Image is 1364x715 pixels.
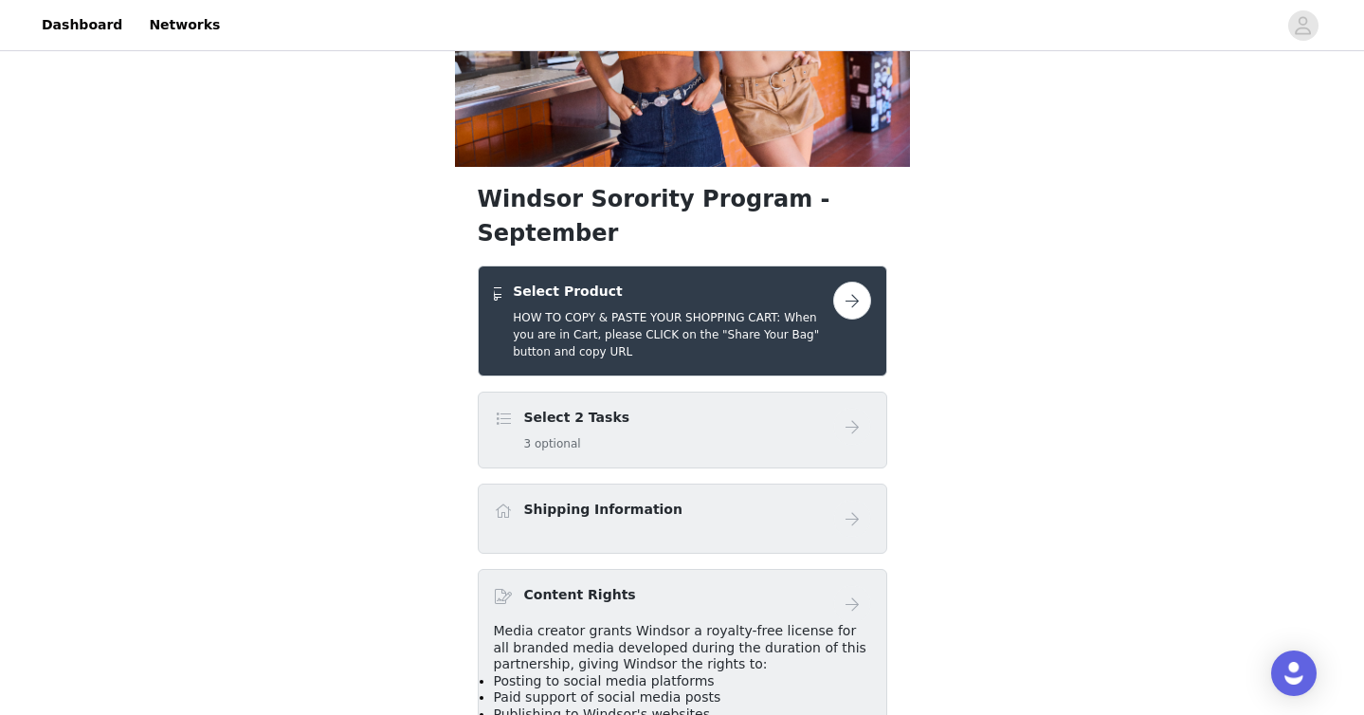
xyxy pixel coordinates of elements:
[1294,10,1312,41] div: avatar
[524,408,630,428] h4: Select 2 Tasks
[478,484,887,554] div: Shipping Information
[524,435,630,452] h5: 3 optional
[1271,651,1317,696] div: Open Intercom Messenger
[494,623,866,671] span: Media creator grants Windsor a royalty-free license for all branded media developed during the du...
[478,182,887,250] h1: Windsor Sorority Program - September
[513,282,832,302] h4: Select Product
[494,689,721,705] span: Paid support of social media posts
[494,673,715,688] span: Posting to social media platforms
[30,4,134,46] a: Dashboard
[524,585,636,605] h4: Content Rights
[478,392,887,468] div: Select 2 Tasks
[478,266,887,376] div: Select Product
[524,500,682,520] h4: Shipping Information
[513,309,832,360] h5: HOW TO COPY & PASTE YOUR SHOPPING CART: When you are in Cart, please CLICK on the "Share Your Bag...
[137,4,231,46] a: Networks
